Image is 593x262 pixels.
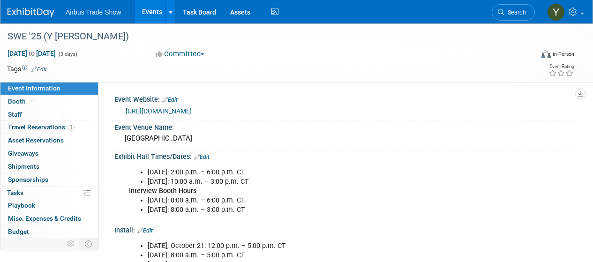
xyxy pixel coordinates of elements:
li: [DATE]: 8:00 a.m. – 6:00 p.m. CT [148,196,478,205]
div: Event Format [491,49,574,63]
span: Giveaways [8,150,38,157]
span: Tasks [7,189,23,196]
img: ExhibitDay [8,8,54,17]
div: Event Venue Name: [114,120,574,132]
a: Shipments [0,160,98,173]
a: Playbook [0,199,98,212]
span: Playbook [8,202,35,209]
li: [DATE]: 8:00 a.m. – 5:00 p.m. CT [148,251,478,260]
a: Travel Reservations1 [0,121,98,134]
a: Edit [137,227,153,234]
i: Booth reservation complete [30,98,35,104]
a: Sponsorships [0,173,98,186]
a: Tasks [0,187,98,199]
td: Tags [7,64,47,74]
div: Event Rating [548,64,574,69]
b: Interview Booth Hours [129,187,196,195]
div: Install: [114,223,574,235]
div: Exhibit Hall Times/Dates: [114,150,574,162]
span: to [27,50,36,57]
button: Committed [152,49,208,59]
div: Event Website: [114,92,574,105]
a: Budget [0,225,98,238]
li: [DATE]: 8:00 a.m. – 3:00 p.m. CT [148,205,478,215]
span: (3 days) [58,51,77,57]
span: Airbus Trade Show [66,8,121,16]
a: Event Information [0,82,98,95]
a: Asset Reservations [0,134,98,147]
span: [DATE] [DATE] [7,49,56,58]
a: Misc. Expenses & Credits [0,212,98,225]
a: Edit [162,97,178,103]
img: Format-Inperson.png [541,50,551,58]
div: SWE '25 (Y [PERSON_NAME]) [4,28,526,45]
a: Booth [0,95,98,108]
li: [DATE]: 10:00 a.m. – 3:00 p.m. CT [148,177,478,187]
img: Yolanda Bauza [547,3,565,21]
li: [DATE], October 21: 12:00 p.m. – 5:00 p.m. CT [148,241,478,251]
a: Staff [0,108,98,121]
span: Travel Reservations [8,123,75,131]
a: Giveaways [0,147,98,160]
span: Budget [8,228,29,235]
span: Staff [8,111,22,118]
div: In-Person [552,51,574,58]
span: 1 [68,124,75,131]
li: [DATE]: 2:00 p.m. – 6:00 p.m. CT [148,168,478,177]
td: Toggle Event Tabs [79,238,98,250]
span: Booth [8,97,37,105]
span: Search [504,9,526,16]
a: Edit [31,66,47,73]
a: Search [492,4,535,21]
span: Asset Reservations [8,136,64,144]
span: Event Information [8,84,60,92]
a: Edit [194,154,210,160]
span: Misc. Expenses & Credits [8,215,81,222]
span: Shipments [8,163,39,170]
td: Personalize Event Tab Strip [63,238,79,250]
span: Sponsorships [8,176,48,183]
a: [URL][DOMAIN_NAME] [126,107,192,115]
div: [GEOGRAPHIC_DATA] [121,131,567,146]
